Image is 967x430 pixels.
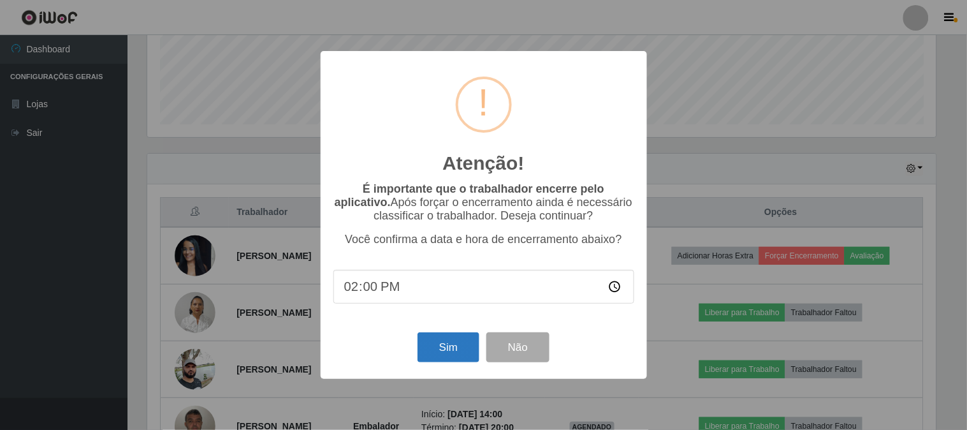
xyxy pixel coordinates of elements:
button: Sim [418,332,479,362]
p: Após forçar o encerramento ainda é necessário classificar o trabalhador. Deseja continuar? [333,182,634,223]
b: É importante que o trabalhador encerre pelo aplicativo. [335,182,604,209]
h2: Atenção! [442,152,524,175]
button: Não [486,332,549,362]
p: Você confirma a data e hora de encerramento abaixo? [333,233,634,246]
